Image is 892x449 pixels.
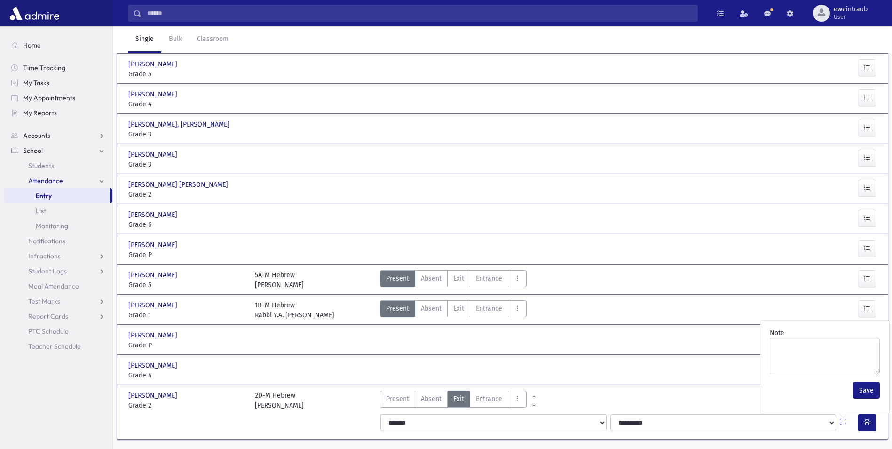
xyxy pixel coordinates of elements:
[770,328,784,338] label: Note
[4,60,112,75] a: Time Tracking
[4,218,112,233] a: Monitoring
[128,330,179,340] span: [PERSON_NAME]
[128,401,245,410] span: Grade 2
[4,233,112,249] a: Notifications
[4,158,112,173] a: Students
[28,327,69,336] span: PTC Schedule
[4,105,112,120] a: My Reports
[4,143,112,158] a: School
[28,342,81,351] span: Teacher Schedule
[380,300,527,320] div: AttTypes
[255,391,304,410] div: 2D-M Hebrew [PERSON_NAME]
[128,180,230,190] span: [PERSON_NAME] [PERSON_NAME]
[23,146,43,155] span: School
[4,249,112,264] a: Infractions
[36,207,46,215] span: List
[28,237,65,245] span: Notifications
[142,5,697,22] input: Search
[4,339,112,354] a: Teacher Schedule
[28,267,67,275] span: Student Logs
[421,304,442,313] span: Absent
[23,109,57,117] span: My Reports
[8,4,62,23] img: AdmirePro
[421,394,442,404] span: Absent
[36,192,52,200] span: Entry
[128,370,245,380] span: Grade 4
[28,312,68,321] span: Report Cards
[128,190,245,200] span: Grade 2
[4,203,112,218] a: List
[28,176,63,185] span: Attendance
[128,300,179,310] span: [PERSON_NAME]
[128,150,179,160] span: [PERSON_NAME]
[128,210,179,220] span: [PERSON_NAME]
[128,220,245,230] span: Grade 6
[189,26,236,53] a: Classroom
[4,294,112,309] a: Test Marks
[23,79,49,87] span: My Tasks
[23,131,50,140] span: Accounts
[476,304,502,313] span: Entrance
[28,252,61,260] span: Infractions
[476,273,502,283] span: Entrance
[23,94,75,102] span: My Appointments
[853,382,880,399] button: Save
[128,240,179,250] span: [PERSON_NAME]
[834,13,868,21] span: User
[128,361,179,370] span: [PERSON_NAME]
[161,26,189,53] a: Bulk
[834,6,868,13] span: eweintraub
[28,282,79,290] span: Meal Attendance
[4,264,112,279] a: Student Logs
[476,394,502,404] span: Entrance
[255,300,334,320] div: 1B-M Hebrew Rabbi Y.A. [PERSON_NAME]
[4,38,112,53] a: Home
[128,120,231,129] span: [PERSON_NAME], [PERSON_NAME]
[421,273,442,283] span: Absent
[128,250,245,260] span: Grade P
[36,222,68,230] span: Monitoring
[4,324,112,339] a: PTC Schedule
[4,90,112,105] a: My Appointments
[128,26,161,53] a: Single
[28,161,54,170] span: Students
[128,391,179,401] span: [PERSON_NAME]
[128,69,245,79] span: Grade 5
[386,273,409,283] span: Present
[128,160,245,169] span: Grade 3
[4,128,112,143] a: Accounts
[23,41,41,49] span: Home
[453,304,464,313] span: Exit
[28,297,60,305] span: Test Marks
[255,270,304,290] div: 5A-M Hebrew [PERSON_NAME]
[386,394,409,404] span: Present
[4,309,112,324] a: Report Cards
[128,340,245,350] span: Grade P
[128,59,179,69] span: [PERSON_NAME]
[128,280,245,290] span: Grade 5
[23,64,65,72] span: Time Tracking
[380,270,527,290] div: AttTypes
[128,99,245,109] span: Grade 4
[128,310,245,320] span: Grade 1
[380,391,527,410] div: AttTypes
[386,304,409,313] span: Present
[128,129,245,139] span: Grade 3
[4,188,110,203] a: Entry
[4,279,112,294] a: Meal Attendance
[453,273,464,283] span: Exit
[453,394,464,404] span: Exit
[128,89,179,99] span: [PERSON_NAME]
[4,173,112,188] a: Attendance
[128,270,179,280] span: [PERSON_NAME]
[4,75,112,90] a: My Tasks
